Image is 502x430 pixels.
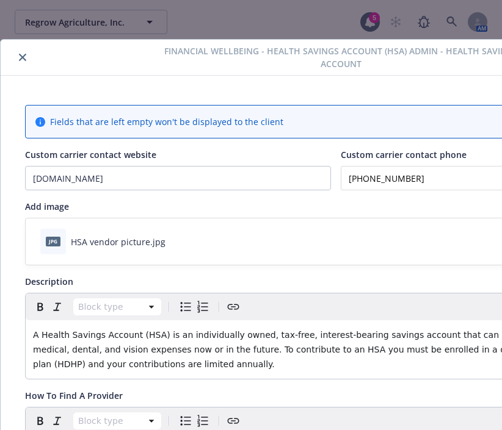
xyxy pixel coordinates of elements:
[73,412,161,429] button: Block type
[71,235,166,248] div: HSA vendor picture.jpg
[25,149,156,160] span: Custom carrier contact website
[73,298,161,315] button: Block type
[32,412,49,429] button: Bold
[225,298,242,315] button: Create link
[15,50,30,65] button: close
[50,115,283,128] span: Fields that are left empty won't be displayed to the client
[177,298,211,315] div: toggle group
[49,298,66,315] button: Italic
[177,298,194,315] button: Bulleted list
[25,390,123,401] span: How To Find A Provider
[25,201,69,212] span: Add image
[177,412,211,429] div: toggle group
[170,235,180,248] button: download file
[46,237,60,246] span: jpg
[194,298,211,315] button: Numbered list
[177,412,194,429] button: Bulleted list
[25,276,73,287] span: Description
[49,412,66,429] button: Italic
[341,149,467,160] span: Custom carrier contact phone
[32,298,49,315] button: Bold
[26,167,330,190] input: Add custom carrier contact website
[194,412,211,429] button: Numbered list
[225,412,242,429] button: Create link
